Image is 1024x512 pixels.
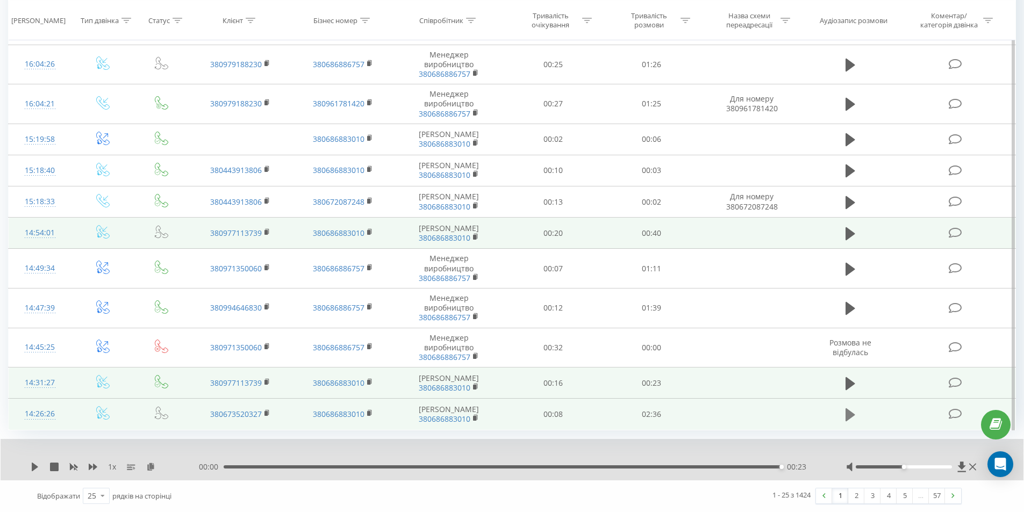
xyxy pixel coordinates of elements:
[772,489,811,500] div: 1 - 25 з 1424
[419,352,470,362] a: 380686886757
[394,399,504,430] td: [PERSON_NAME]
[394,367,504,399] td: [PERSON_NAME]
[603,289,701,328] td: 01:39
[394,218,504,249] td: [PERSON_NAME]
[700,186,803,218] td: Для номеру 380672087248
[603,45,701,84] td: 01:26
[19,298,61,319] div: 14:47:39
[913,488,929,503] div: …
[918,11,980,30] div: Коментар/категорія дзвінка
[901,465,906,469] div: Accessibility label
[313,59,364,69] a: 380686886757
[210,263,262,273] a: 380971350060
[419,139,470,149] a: 380686883010
[787,461,806,472] span: 00:23
[313,409,364,419] a: 380686883010
[313,263,364,273] a: 380686886757
[313,197,364,207] a: 380672087248
[210,409,262,419] a: 380673520327
[19,93,61,114] div: 16:04:21
[81,16,119,25] div: Тип дзвінка
[419,233,470,243] a: 380686883010
[419,170,470,180] a: 380686883010
[394,328,504,367] td: Менеджер виробництво
[504,155,603,186] td: 00:10
[603,249,701,289] td: 01:11
[313,165,364,175] a: 380686883010
[313,302,364,313] a: 380686886757
[603,399,701,430] td: 02:36
[504,289,603,328] td: 00:12
[394,186,504,218] td: [PERSON_NAME]
[504,367,603,399] td: 00:16
[522,11,579,30] div: Тривалість очікування
[19,222,61,243] div: 14:54:01
[210,342,262,352] a: 380971350060
[864,488,880,503] a: 3
[19,258,61,279] div: 14:49:34
[419,273,470,283] a: 380686886757
[603,155,701,186] td: 00:03
[112,491,171,501] span: рядків на сторінці
[210,302,262,313] a: 380994646830
[504,399,603,430] td: 00:08
[210,228,262,238] a: 380977113739
[223,16,243,25] div: Клієнт
[779,465,784,469] div: Accessibility label
[210,378,262,388] a: 380977113739
[199,461,224,472] span: 00:00
[419,414,470,424] a: 380686883010
[88,491,96,501] div: 25
[210,59,262,69] a: 380979188230
[108,461,116,472] span: 1 x
[603,328,701,367] td: 00:00
[394,45,504,84] td: Менеджер виробництво
[419,16,463,25] div: Співробітник
[603,218,701,249] td: 00:40
[313,134,364,144] a: 380686883010
[829,337,871,357] span: Розмова не відбулась
[987,451,1013,477] div: Open Intercom Messenger
[19,129,61,150] div: 15:19:58
[210,165,262,175] a: 380443913806
[210,197,262,207] a: 380443913806
[11,16,66,25] div: [PERSON_NAME]
[504,45,603,84] td: 00:25
[620,11,678,30] div: Тривалість розмови
[848,488,864,503] a: 2
[19,54,61,75] div: 16:04:26
[19,191,61,212] div: 15:18:33
[19,337,61,358] div: 14:45:25
[394,249,504,289] td: Менеджер виробництво
[210,98,262,109] a: 380979188230
[394,289,504,328] td: Менеджер виробництво
[313,228,364,238] a: 380686883010
[504,186,603,218] td: 00:13
[19,160,61,181] div: 15:18:40
[313,378,364,388] a: 380686883010
[504,84,603,124] td: 00:27
[603,186,701,218] td: 00:02
[37,491,80,501] span: Відображати
[504,218,603,249] td: 00:20
[419,383,470,393] a: 380686883010
[419,201,470,212] a: 380686883010
[419,312,470,322] a: 380686886757
[394,124,504,155] td: [PERSON_NAME]
[313,98,364,109] a: 380961781420
[820,16,887,25] div: Аудіозапис розмови
[419,109,470,119] a: 380686886757
[19,372,61,393] div: 14:31:27
[313,342,364,352] a: 380686886757
[19,403,61,424] div: 14:26:26
[832,488,848,503] a: 1
[313,16,357,25] div: Бізнес номер
[603,124,701,155] td: 00:06
[700,84,803,124] td: Для номеру 380961781420
[394,155,504,186] td: [PERSON_NAME]
[880,488,897,503] a: 4
[504,124,603,155] td: 00:02
[394,84,504,124] td: Менеджер виробництво
[603,367,701,399] td: 00:23
[148,16,170,25] div: Статус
